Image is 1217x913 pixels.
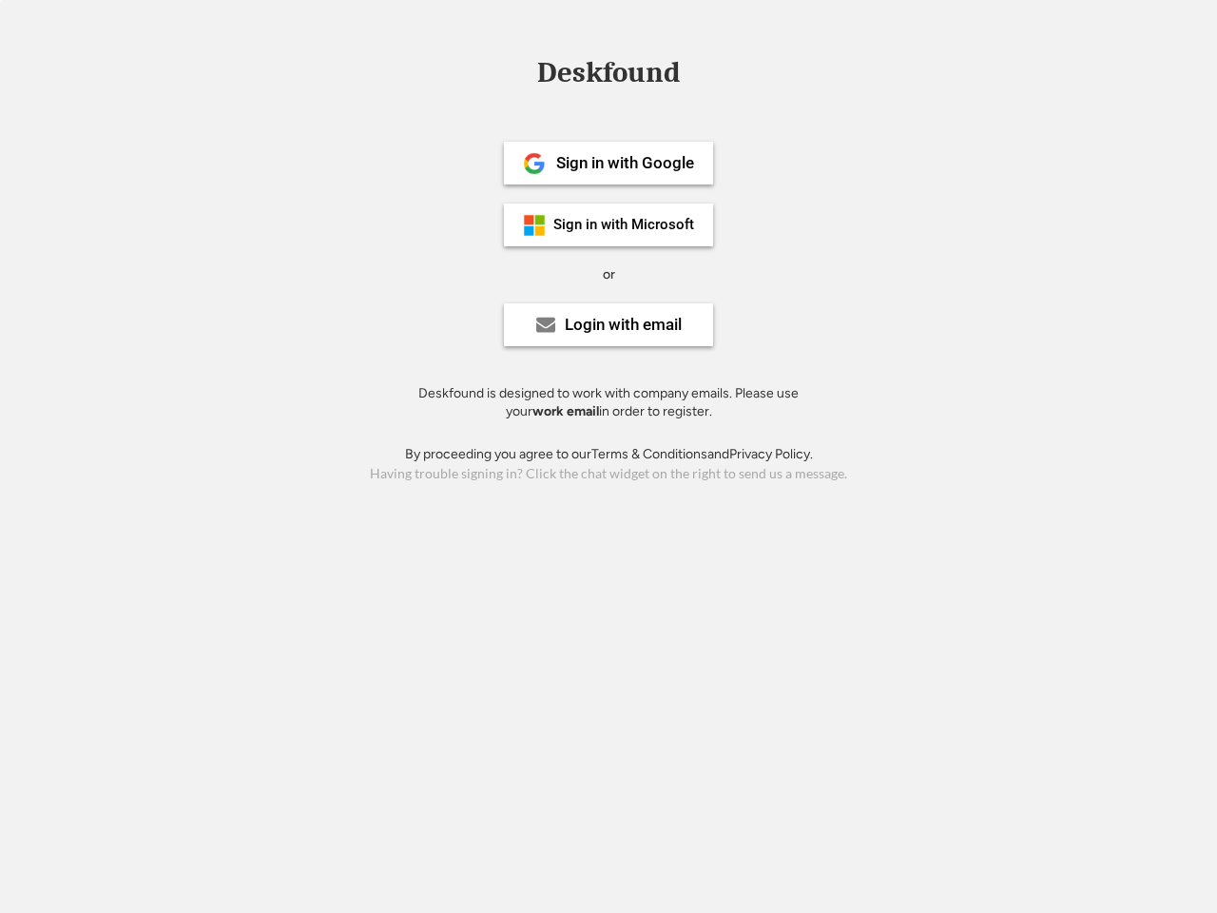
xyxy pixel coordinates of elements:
div: Login with email [565,317,682,333]
img: ms-symbollockup_mssymbol_19.png [523,214,546,237]
div: Sign in with Microsoft [553,218,694,232]
div: or [603,265,615,284]
a: Privacy Policy. [729,446,813,462]
a: Terms & Conditions [591,446,707,462]
div: Deskfound [528,58,689,87]
img: 1024px-Google__G__Logo.svg.png [523,152,546,175]
div: Deskfound is designed to work with company emails. Please use your in order to register. [395,384,822,421]
div: By proceeding you agree to our and [405,445,813,464]
strong: work email [532,403,599,419]
div: Sign in with Google [556,155,694,171]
